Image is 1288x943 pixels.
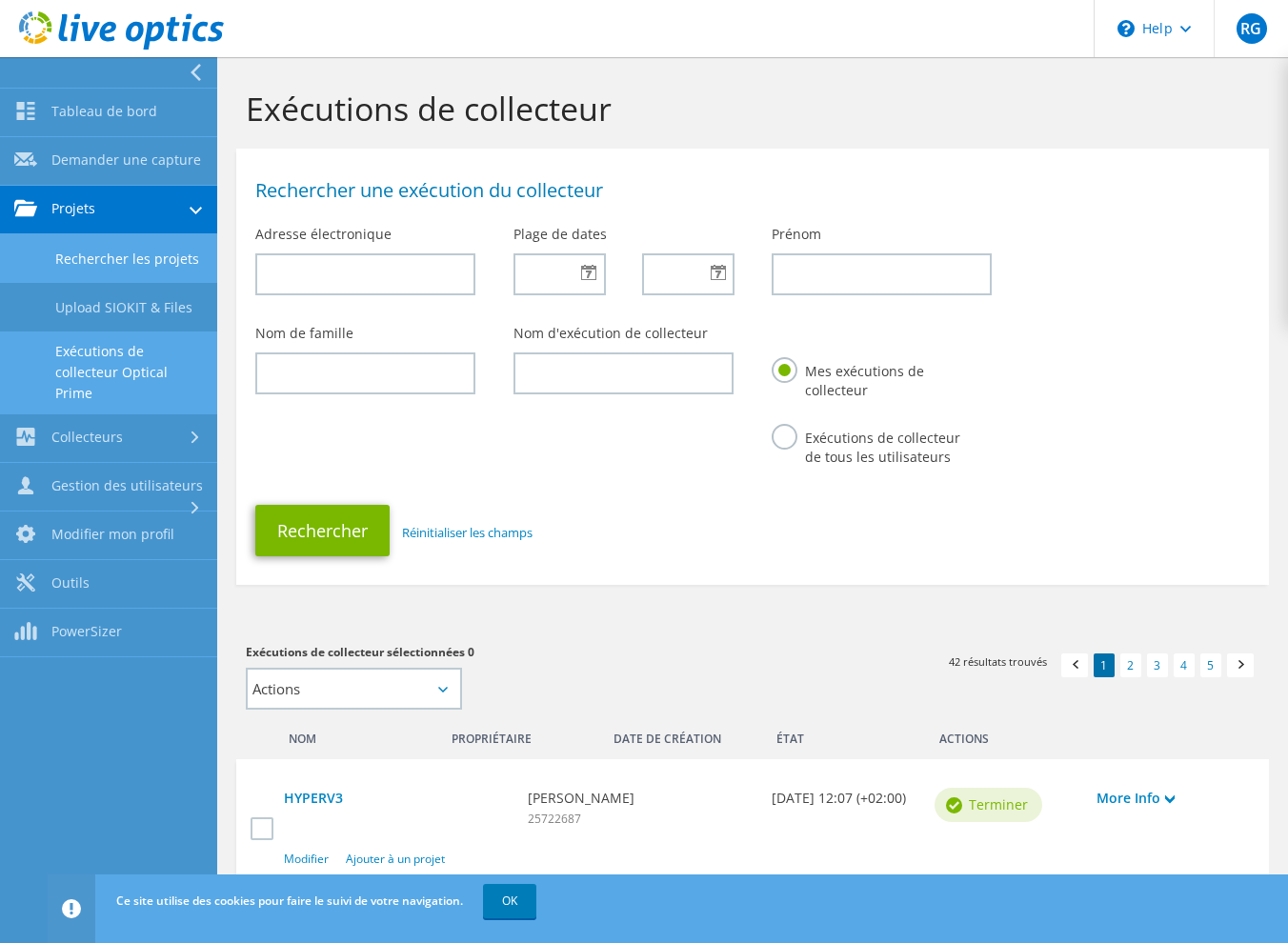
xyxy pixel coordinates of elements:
[246,89,1250,129] h1: Exécutions de collecteur
[246,642,734,663] h3: Exécutions de collecteur sélectionnées 0
[1097,788,1240,809] a: More Info
[528,811,581,827] span: 25722687
[1174,653,1195,677] a: 4
[762,719,843,750] div: État
[402,524,533,541] a: Réinitialiser les champs
[255,324,353,343] label: Nom de famille
[772,225,821,244] label: Prénom
[284,788,509,809] a: HYPERV3
[1117,20,1135,37] svg: \n
[1200,653,1221,677] a: 5
[772,788,916,809] b: [DATE] 12:07 (+02:00)
[116,893,463,909] span: Ce site utilise des cookies pour faire le suivi de votre navigation.
[969,794,1028,815] span: Terminer
[346,851,445,867] a: Ajouter à un projet
[772,357,973,400] label: Mes exécutions de collecteur
[513,225,607,244] label: Plage de dates
[1237,13,1267,44] span: RG
[483,884,536,918] a: OK
[513,324,708,343] label: Nom d'exécution de collecteur
[528,788,753,809] b: [PERSON_NAME]
[599,719,762,750] div: Date de création
[255,181,1240,200] h1: Rechercher une exécution du collecteur
[925,719,1250,750] div: Actions
[255,225,392,244] label: Adresse électronique
[437,719,600,750] div: Propriétaire
[1120,653,1141,677] a: 2
[255,505,390,556] button: Rechercher
[284,851,329,867] a: Modifier
[1094,653,1115,677] a: 1
[949,653,1047,670] span: 42 résultats trouvés
[772,424,973,467] label: Exécutions de collecteur de tous les utilisateurs
[274,719,437,750] div: Nom
[1147,653,1168,677] a: 3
